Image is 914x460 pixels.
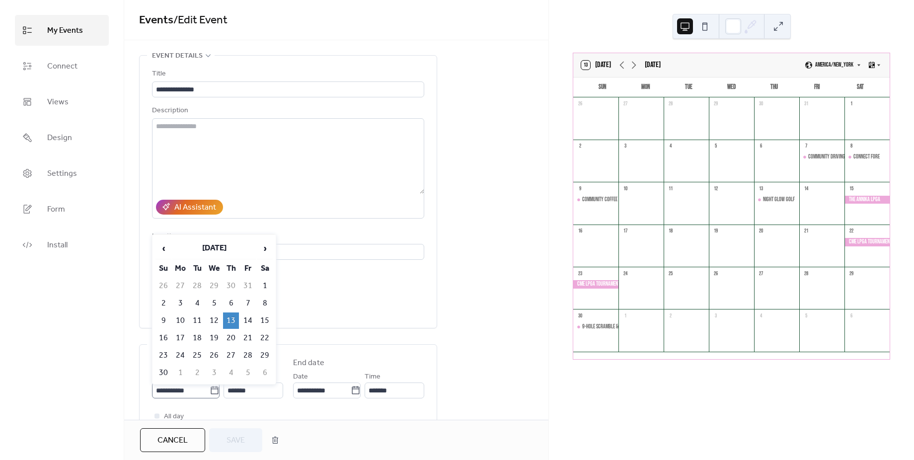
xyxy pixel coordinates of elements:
[156,200,223,215] button: AI Assistant
[152,50,203,62] span: Event details
[847,100,855,108] div: 1
[155,312,171,329] td: 9
[189,312,205,329] td: 11
[257,278,273,294] td: 1
[189,278,205,294] td: 28
[712,270,719,277] div: 26
[189,295,205,311] td: 4
[757,185,764,192] div: 13
[293,357,324,369] div: End date
[667,185,674,192] div: 11
[223,295,239,311] td: 6
[757,143,764,150] div: 6
[802,228,810,235] div: 21
[172,295,188,311] td: 3
[573,280,618,289] div: CME LPGA Tournament
[172,260,188,277] th: Mo
[206,312,222,329] td: 12
[844,238,890,246] div: CME LPGA Tournament
[754,196,799,204] div: Night Glow Golf
[206,330,222,346] td: 19
[47,237,68,253] span: Install
[645,59,661,71] div: [DATE]
[206,295,222,311] td: 5
[47,23,83,39] span: My Events
[172,330,188,346] td: 17
[712,185,719,192] div: 12
[844,153,890,161] div: Connect FORE
[240,365,256,381] td: 5
[172,347,188,364] td: 24
[576,228,584,235] div: 16
[576,100,584,108] div: 26
[206,260,222,277] th: We
[667,270,674,277] div: 25
[712,100,719,108] div: 29
[802,185,810,192] div: 14
[47,166,77,182] span: Settings
[293,371,308,383] span: Date
[172,312,188,329] td: 10
[667,100,674,108] div: 28
[844,196,890,204] div: The Annika LPGA
[206,365,222,381] td: 3
[847,312,855,319] div: 6
[139,9,173,31] a: Events
[15,122,109,153] a: Design
[156,238,171,258] span: ‹
[155,330,171,346] td: 16
[240,347,256,364] td: 28
[15,15,109,46] a: My Events
[847,228,855,235] div: 22
[157,435,188,447] span: Cancel
[710,77,753,97] div: Wed
[189,330,205,346] td: 18
[155,347,171,364] td: 23
[621,270,629,277] div: 24
[173,9,228,31] span: / Edit Event
[712,143,719,150] div: 5
[582,196,643,204] div: Community Coffee & Croissants
[15,194,109,225] a: Form
[847,143,855,150] div: 8
[576,270,584,277] div: 23
[240,312,256,329] td: 14
[802,143,810,150] div: 7
[240,278,256,294] td: 31
[172,238,256,259] th: [DATE]
[621,312,629,319] div: 1
[581,77,624,97] div: Sun
[257,330,273,346] td: 22
[667,143,674,150] div: 4
[802,312,810,319] div: 5
[15,158,109,189] a: Settings
[799,153,844,161] div: Community Driving Range
[140,428,205,452] button: Cancel
[576,312,584,319] div: 30
[808,153,858,161] div: Community Driving Range
[257,347,273,364] td: 29
[155,278,171,294] td: 26
[172,365,188,381] td: 1
[47,130,72,146] span: Design
[174,202,216,214] div: AI Assistant
[47,202,65,218] span: Form
[621,100,629,108] div: 27
[15,230,109,260] a: Install
[257,238,272,258] span: ›
[624,77,667,97] div: Mon
[189,347,205,364] td: 25
[189,260,205,277] th: Tu
[667,228,674,235] div: 18
[757,228,764,235] div: 20
[257,295,273,311] td: 8
[155,365,171,381] td: 30
[582,323,631,331] div: 9-Hole Scramble & Lunch
[576,143,584,150] div: 2
[47,59,77,75] span: Connect
[240,260,256,277] th: Fr
[47,94,69,110] span: Views
[847,270,855,277] div: 29
[155,295,171,311] td: 2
